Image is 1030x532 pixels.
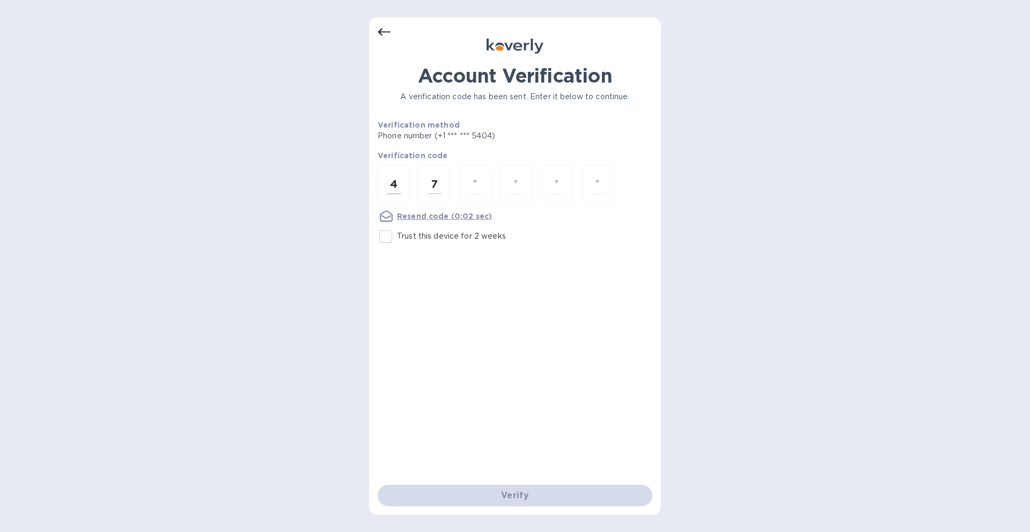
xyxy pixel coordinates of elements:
h1: Account Verification [378,64,652,87]
p: A verification code has been sent. Enter it below to continue. [378,91,652,102]
b: Verification method [378,121,460,129]
p: Phone number (+1 *** *** 5404) [378,130,577,142]
p: Verification code [378,150,652,161]
u: Resend code (0:02 sec) [397,212,492,220]
p: Trust this device for 2 weeks [397,231,506,242]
